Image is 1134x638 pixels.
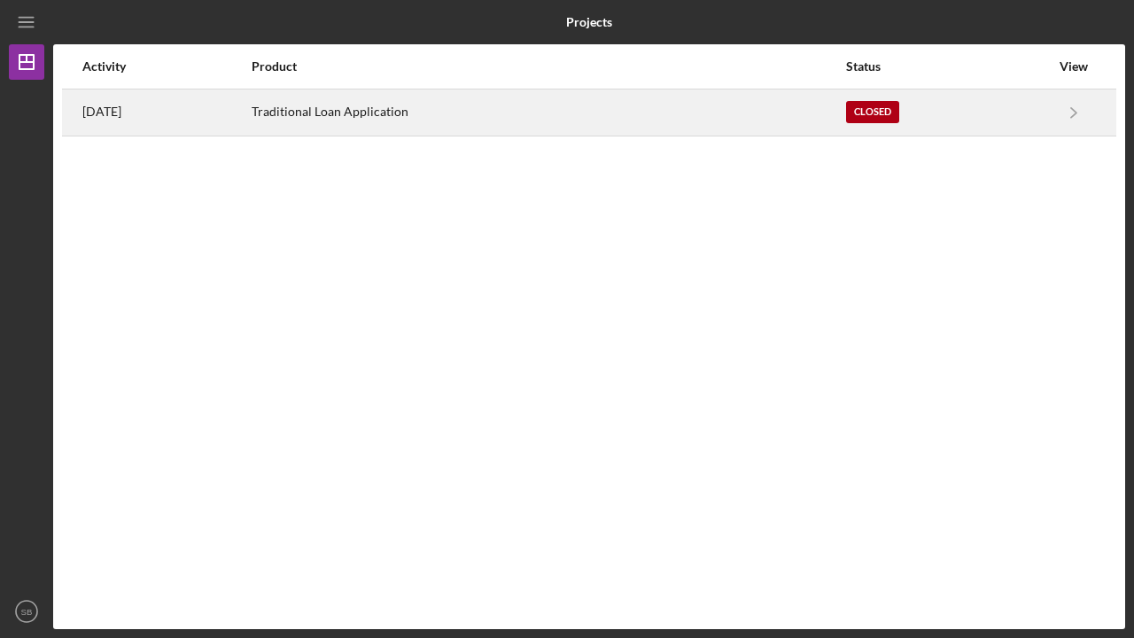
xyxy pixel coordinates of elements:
[252,90,844,135] div: Traditional Loan Application
[566,15,612,29] b: Projects
[82,105,121,119] time: 2025-07-30 15:24
[21,607,33,617] text: SB
[846,101,899,123] div: Closed
[82,59,250,74] div: Activity
[9,594,44,629] button: SB
[252,59,844,74] div: Product
[846,59,1050,74] div: Status
[1052,59,1096,74] div: View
